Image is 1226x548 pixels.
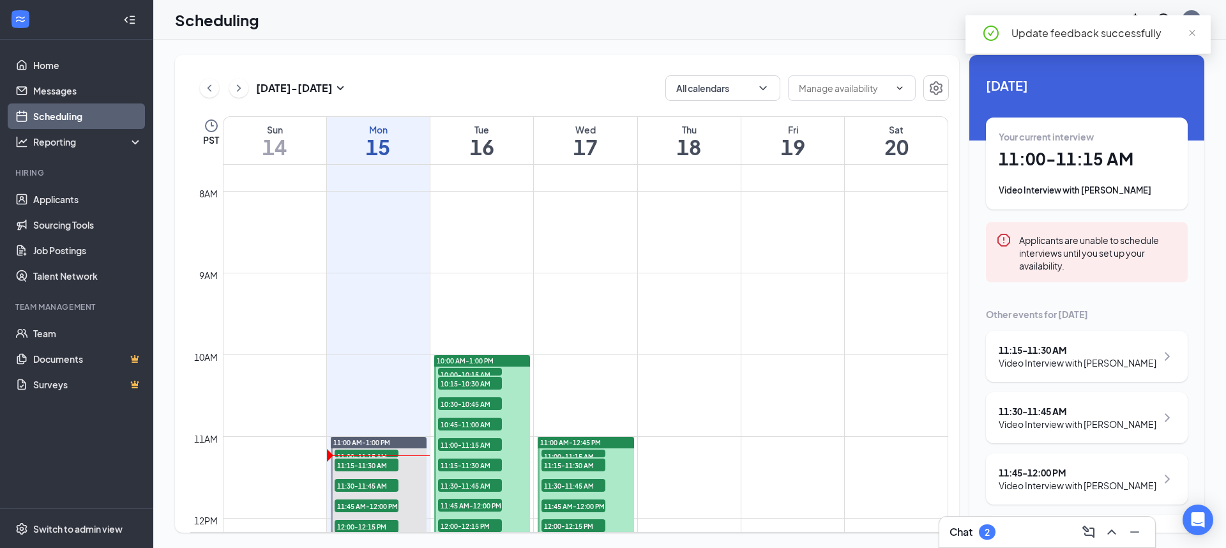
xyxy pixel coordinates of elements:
svg: WorkstreamLogo [14,13,27,26]
h3: Chat [950,525,972,539]
h3: [DATE] - [DATE] [256,81,333,95]
div: Switch to admin view [33,522,123,535]
span: 10:30-10:45 AM [438,397,502,410]
svg: Minimize [1127,524,1142,540]
button: ComposeMessage [1078,522,1099,542]
svg: Notifications [1128,12,1143,27]
span: 12:00-12:15 PM [438,519,502,532]
h1: 20 [845,136,948,158]
span: 10:00 AM-1:00 PM [437,356,494,365]
svg: ChevronDown [757,82,769,95]
svg: Error [996,232,1011,248]
div: 2 [985,527,990,538]
svg: ChevronDown [895,83,905,93]
div: 9am [197,268,220,282]
a: Messages [33,78,142,103]
div: 11am [192,432,220,446]
a: SurveysCrown [33,372,142,397]
span: 12:00-12:15 PM [541,519,605,532]
span: 11:30-11:45 AM [438,479,502,492]
h1: 16 [430,136,533,158]
a: September 20, 2025 [845,117,948,164]
div: Video Interview with [PERSON_NAME] [999,418,1156,430]
svg: QuestionInfo [1156,12,1171,27]
div: 11:45 - 12:00 PM [999,466,1156,479]
span: 11:30-11:45 AM [541,479,605,492]
a: Team [33,321,142,346]
a: September 15, 2025 [327,117,430,164]
div: 12pm [192,514,220,528]
div: MM [1185,14,1198,25]
div: 11:15 - 11:30 AM [999,344,1156,356]
h1: 14 [223,136,326,158]
svg: Clock [204,118,219,133]
input: Manage availability [799,81,889,95]
span: 12:00-12:15 PM [335,520,398,533]
div: 11:30 - 11:45 AM [999,405,1156,418]
button: All calendarsChevronDown [665,75,780,101]
span: 10:15-10:30 AM [438,377,502,390]
div: Fri [741,123,844,136]
svg: ChevronRight [1160,471,1175,487]
div: Hiring [15,167,140,178]
h1: 19 [741,136,844,158]
span: check-circle [983,26,999,41]
span: 11:15-11:30 AM [335,459,398,471]
span: PST [203,133,219,146]
span: 11:00-11:15 AM [541,450,605,462]
div: Open Intercom Messenger [1183,505,1213,535]
div: Video Interview with [PERSON_NAME] [999,356,1156,369]
a: September 16, 2025 [430,117,533,164]
svg: SmallChevronDown [333,80,348,96]
span: [DATE] [986,75,1188,95]
svg: ChevronUp [1104,524,1119,540]
svg: ChevronRight [232,80,245,96]
a: Talent Network [33,263,142,289]
div: Reporting [33,135,143,148]
a: Scheduling [33,103,142,129]
span: 10:00-10:15 AM [438,368,502,381]
svg: ChevronLeft [203,80,216,96]
div: Sat [845,123,948,136]
span: 11:00 AM-12:45 PM [540,438,601,447]
span: 11:00 AM-1:00 PM [333,438,390,447]
a: Job Postings [33,238,142,263]
span: 11:45 AM-12:00 PM [541,499,605,512]
span: 11:15-11:30 AM [541,459,605,471]
div: 8am [197,186,220,201]
button: Minimize [1124,522,1145,542]
div: Sun [223,123,326,136]
div: Thu [638,123,741,136]
svg: ChevronRight [1160,349,1175,364]
h1: 11:00 - 11:15 AM [999,148,1175,170]
button: Settings [923,75,949,101]
a: September 18, 2025 [638,117,741,164]
a: Applicants [33,186,142,212]
svg: Collapse [123,13,136,26]
a: Home [33,52,142,78]
div: Video Interview with [PERSON_NAME] [999,184,1175,197]
button: ChevronRight [229,79,248,98]
svg: Analysis [15,135,28,148]
span: close [1188,29,1197,38]
svg: ChevronRight [1160,410,1175,425]
a: September 14, 2025 [223,117,326,164]
a: September 17, 2025 [534,117,637,164]
span: 11:45 AM-12:00 PM [438,499,502,512]
svg: Settings [15,522,28,535]
div: 10am [192,350,220,364]
a: September 19, 2025 [741,117,844,164]
div: Update feedback successfully [1011,26,1195,41]
h1: 18 [638,136,741,158]
span: 10:45-11:00 AM [438,418,502,430]
button: ChevronLeft [200,79,219,98]
div: Tue [430,123,533,136]
h1: 15 [327,136,430,158]
svg: ComposeMessage [1081,524,1096,540]
div: Team Management [15,301,140,312]
span: 11:15-11:30 AM [438,459,502,471]
div: Other events for [DATE] [986,308,1188,321]
span: 11:30-11:45 AM [335,479,398,492]
a: Sourcing Tools [33,212,142,238]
